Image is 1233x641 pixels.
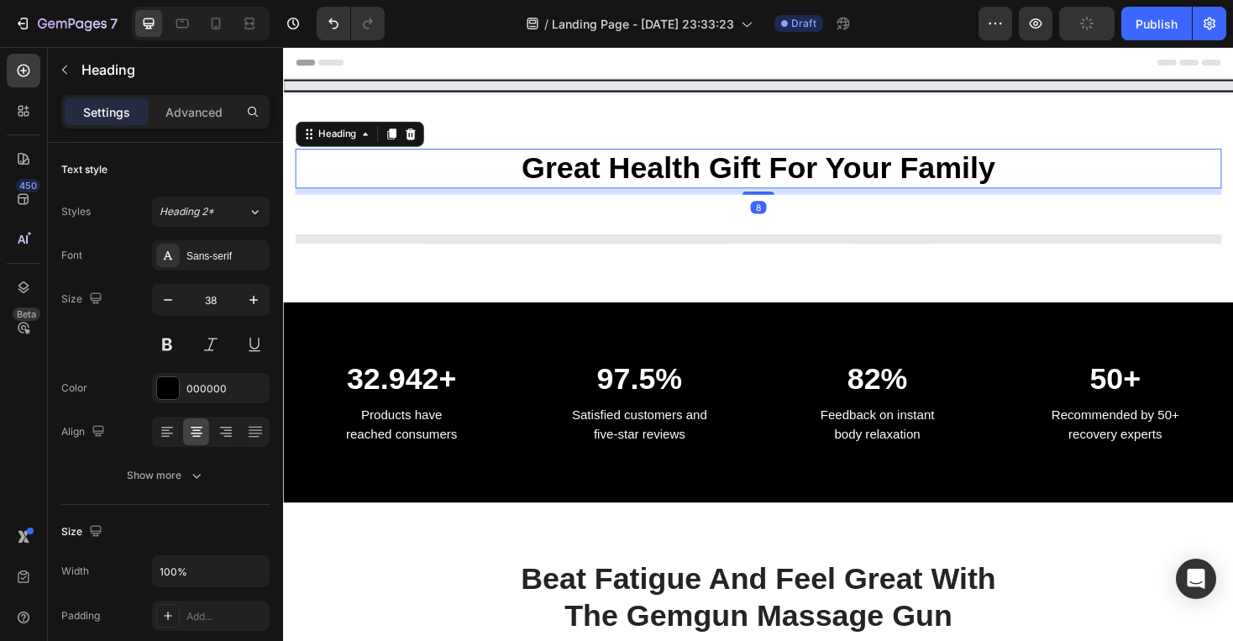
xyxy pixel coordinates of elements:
[81,60,263,80] p: Heading
[61,381,87,396] div: Color
[61,288,106,311] div: Size
[16,179,40,192] div: 450
[61,521,106,544] div: Size
[14,334,237,372] p: 32.942+
[61,248,82,263] div: Font
[283,47,1233,641] iframe: Design area
[1121,7,1192,40] button: Publish
[1176,559,1216,599] div: Open Intercom Messenger
[552,15,734,33] span: Landing Page - [DATE] 23:33:23
[772,381,994,422] p: Recommended by 50+ recovery experts
[186,609,265,624] div: Add...
[317,7,385,40] div: Undo/Redo
[772,334,994,372] p: 50+
[160,204,214,219] span: Heading 2*
[1136,15,1178,33] div: Publish
[61,162,108,177] div: Text style
[186,249,265,264] div: Sans-serif
[496,164,512,177] div: 8
[61,564,89,579] div: Width
[152,197,270,227] button: Heading 2*
[61,204,91,219] div: Styles
[267,381,490,422] p: Satisfied customers and five-star reviews
[519,334,742,372] p: 82%
[544,15,548,33] span: /
[186,381,265,397] div: 000000
[241,546,767,623] p: Beat Fatigue And Feel Great With The Gemgun Massage Gun
[61,460,270,491] button: Show more
[267,334,490,372] p: 97.5%
[127,467,205,484] div: Show more
[61,608,100,623] div: Padding
[13,307,40,321] div: Beta
[7,7,125,40] button: 7
[34,85,80,100] div: Heading
[14,381,237,422] p: Products have reached consumers
[61,421,108,444] div: Align
[14,110,994,149] p: Great Health Gift For Your Family
[110,13,118,34] p: 7
[83,103,130,121] p: Settings
[519,381,742,422] p: Feedback on instant body relaxation
[165,103,223,121] p: Advanced
[153,556,269,586] input: Auto
[791,16,816,31] span: Draft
